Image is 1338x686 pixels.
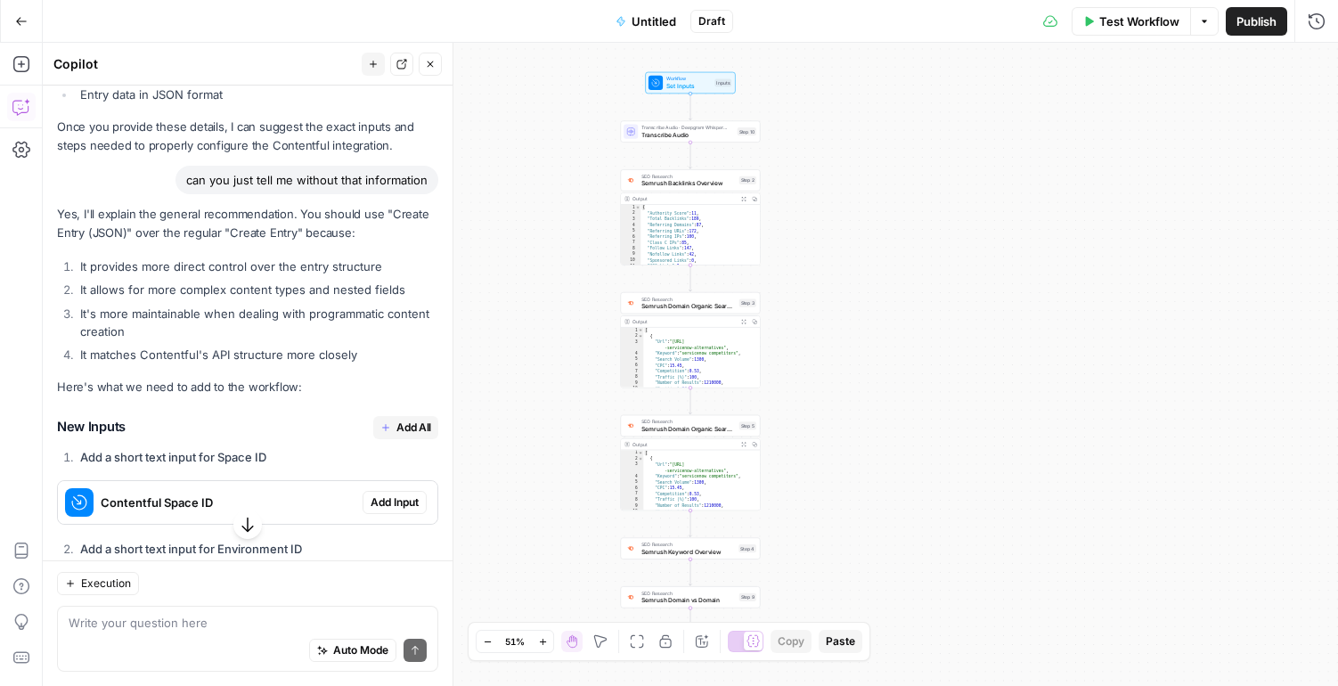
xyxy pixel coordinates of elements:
li: It matches Contentful's API structure more closely [76,346,438,363]
span: Toggle code folding, rows 1 through 17 [635,205,640,211]
span: SEO Research [641,173,735,180]
li: It allows for more complex content types and nested fields [76,281,438,298]
div: 2 [621,456,643,462]
span: Transcribe Audio [641,130,733,139]
div: 7 [621,240,640,246]
span: 51% [505,634,525,649]
g: Edge from step_5 to step_4 [689,510,691,536]
div: 3 [621,461,643,473]
div: 4 [621,351,643,357]
span: Toggle code folding, rows 1 through 464 [638,327,643,333]
div: 8 [621,246,640,252]
div: 6 [621,234,640,241]
div: Step 3 [739,299,756,307]
div: 8 [621,497,643,503]
div: Output [632,195,735,202]
div: 9 [621,502,643,509]
img: p4kt2d9mz0di8532fmfgvfq6uqa0 [626,422,635,430]
span: Draft [698,13,725,29]
div: Output [632,318,735,325]
div: 2 [621,210,640,216]
div: Step 10 [738,127,756,135]
span: Copy [778,633,804,649]
span: Publish [1236,12,1277,30]
div: Step 5 [739,421,756,429]
div: 5 [621,479,643,486]
div: Output [632,441,735,448]
div: SEO ResearchSemrush Domain Organic Search KeywordsStep 5Output[ { "Url":"[URL] -servicenow-altern... [621,415,761,510]
span: Toggle code folding, rows 2 through 12 [638,333,643,339]
button: Untitled [605,7,687,36]
span: Semrush Backlinks Overview [641,179,735,188]
img: 3lyvnidk9veb5oecvmize2kaffdg [626,176,635,184]
span: SEO Research [641,418,735,425]
div: 2 [621,333,643,339]
span: Workflow [666,75,711,82]
div: SEO ResearchSemrush Keyword OverviewStep 4 [621,537,761,559]
span: Test Workflow [1099,12,1179,30]
span: Add Input [371,494,419,510]
div: 10 [621,386,643,392]
button: Add All [373,416,438,439]
div: 3 [621,216,640,223]
span: Contentful Space ID [101,494,355,511]
button: Add Input [363,491,427,514]
div: 9 [621,251,640,257]
span: SEO Research [641,590,735,597]
div: SEO ResearchSemrush Backlinks OverviewStep 2Output{ "Authority Score":11, "Total Backlinks":189, ... [621,169,761,265]
span: Toggle code folding, rows 2 through 12 [638,456,643,462]
img: zn8kcn4lc16eab7ly04n2pykiy7x [626,593,635,601]
span: Paste [826,633,855,649]
span: Add All [396,420,431,436]
span: Semrush Keyword Overview [641,547,735,556]
strong: Add a short text input for Space ID [80,450,266,464]
g: Edge from start to step_10 [689,94,691,119]
div: 11 [621,264,640,270]
div: Inputs [714,78,731,86]
div: 1 [621,327,643,333]
img: v3j4otw2j2lxnxfkcl44e66h4fup [626,544,635,552]
div: 7 [621,491,643,497]
li: It's more maintainable when dealing with programmatic content creation [76,305,438,340]
div: 10 [621,509,643,515]
p: Yes, I'll explain the general recommendation. You should use "Create Entry (JSON)" over the regul... [57,205,438,242]
span: Set Inputs [666,81,711,90]
li: It provides more direct control over the entry structure [76,257,438,275]
div: WorkflowSet InputsInputs [621,72,761,94]
h3: New Inputs [57,416,438,439]
span: Untitled [632,12,676,30]
div: SEO ResearchSemrush Domain vs DomainStep 9 [621,586,761,608]
div: Copilot [53,55,356,73]
div: 5 [621,228,640,234]
div: 1 [621,450,643,456]
div: Step 4 [738,544,756,552]
div: 4 [621,474,643,480]
button: Copy [771,630,812,653]
span: Toggle code folding, rows 1 through 464 [638,450,643,456]
button: Paste [819,630,862,653]
span: Semrush Domain Organic Search Keywords [641,424,735,433]
button: Auto Mode [309,639,396,662]
div: 1 [621,205,640,211]
div: Step 2 [739,176,756,184]
span: Auto Mode [333,642,388,658]
div: 10 [621,257,640,264]
g: Edge from step_3 to step_5 [689,388,691,413]
div: Step 9 [739,593,756,601]
g: Edge from step_10 to step_2 [689,143,691,168]
span: Semrush Domain vs Domain [641,596,735,605]
div: 9 [621,380,643,387]
li: Entry data in JSON format [76,86,438,103]
div: 5 [621,356,643,363]
div: 3 [621,339,643,351]
div: 8 [621,374,643,380]
div: can you just tell me without that information [175,166,438,194]
g: Edge from step_4 to step_9 [689,559,691,585]
span: Semrush Domain Organic Search Keywords [641,302,735,311]
button: Publish [1226,7,1287,36]
div: SEO ResearchSemrush Domain Organic Search KeywordsStep 3Output[ { "Url":"[URL] -servicenow-altern... [621,292,761,388]
p: Here's what we need to add to the workflow: [57,378,438,396]
div: 6 [621,363,643,369]
p: Once you provide these details, I can suggest the exact inputs and steps needed to properly confi... [57,118,438,155]
div: 7 [621,369,643,375]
